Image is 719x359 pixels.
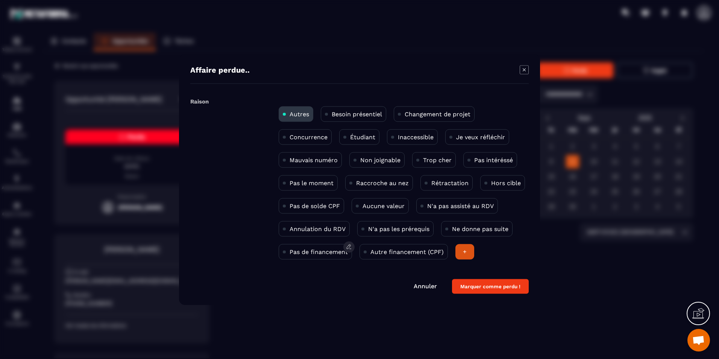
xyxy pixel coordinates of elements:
p: Besoin présentiel [332,111,382,118]
p: Autre financement (CPF) [370,248,444,256]
p: Autres [290,111,309,118]
h4: Affaire perdue.. [190,65,250,76]
p: N'a pas assisté au RDV [427,202,494,210]
p: Je veux réfléchir [456,134,505,141]
p: Pas intéréssé [474,157,513,164]
p: Changement de projet [405,111,470,118]
label: Raison [190,98,209,105]
p: Ne donne pas suite [452,225,508,233]
p: Mauvais numéro [290,157,338,164]
p: Pas de solde CPF [290,202,340,210]
p: Non joignable [360,157,400,164]
p: Annulation du RDV [290,225,346,233]
div: + [455,244,474,260]
p: N'a pas les prérequis [368,225,429,233]
p: Aucune valeur [363,202,405,210]
p: Pas le moment [290,179,334,187]
a: Annuler [414,283,437,290]
p: Inaccessible [398,134,434,141]
p: Concurrence [290,134,328,141]
p: Hors cible [491,179,521,187]
p: Rétractation [431,179,469,187]
p: Pas de financement [290,248,348,256]
p: Trop cher [423,157,452,164]
div: Ouvrir le chat [687,329,710,351]
p: Étudiant [350,134,375,141]
p: Raccroche au nez [356,179,409,187]
button: Marquer comme perdu ! [452,279,529,294]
